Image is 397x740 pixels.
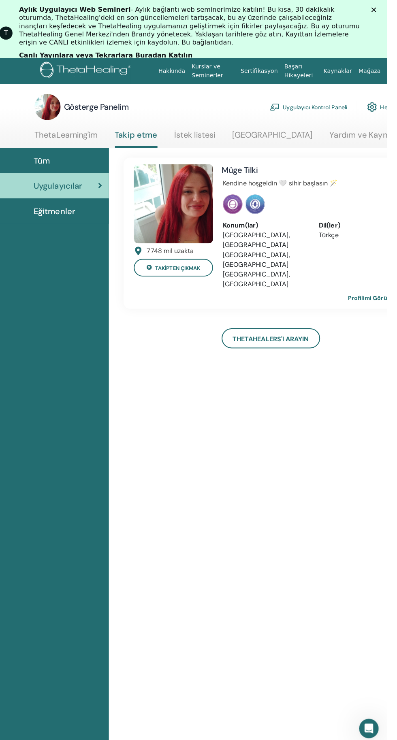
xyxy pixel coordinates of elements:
img: default.jpg [48,93,74,119]
font: Hakkında [171,67,197,73]
div: ThetaHealing için profil resmi [13,26,26,39]
font: [GEOGRAPHIC_DATA], [GEOGRAPHIC_DATA] [235,248,301,266]
a: Takip etme [128,129,170,147]
img: default.jpg [146,163,225,241]
a: Sertifikasyon [249,63,292,78]
button: takipten çıkmak [146,257,225,274]
a: Hakkında [167,63,201,78]
font: Uygulayıcı Kontrol Paneli [294,103,358,110]
font: Gösterge Panelim [77,101,141,111]
font: İstek listesi [186,128,227,139]
img: chalkboard-teacher.svg [281,102,291,110]
font: [GEOGRAPHIC_DATA], [GEOGRAPHIC_DATA] [235,229,301,247]
a: Kaynaklar [331,63,366,78]
a: Canlı Yayınlara veya Tekrarlara Buradan Katılın [32,51,204,60]
font: Mağaza [369,67,391,73]
font: ThetaHealers'ı arayın [244,332,320,340]
img: logo.png [53,61,146,79]
a: [GEOGRAPHIC_DATA] [244,129,324,145]
font: mil uzakta [176,245,206,253]
font: [GEOGRAPHIC_DATA] [244,128,324,139]
a: Kurslar ve Seminerler [201,59,249,82]
font: Sertifikasyon [252,67,289,73]
a: ThetaHealers'ı arayın [233,325,331,345]
font: - Aylık bağlantı web seminerimize katılın! Bu kısa, 30 dakikalık oturumda, ThetaHealing'deki en s... [32,6,370,46]
font: [GEOGRAPHIC_DATA], [GEOGRAPHIC_DATA] [235,268,301,286]
font: Tilki [255,163,269,174]
font: Kaynaklar [334,67,363,73]
a: Uygulayıcı Kontrol Paneli [281,97,358,115]
font: takipten çıkmak [168,262,212,269]
div: Kapat [382,7,390,12]
a: ThetaLearning'im [48,129,111,145]
font: Konum(lar) [235,219,269,228]
font: Takip etme [128,128,170,139]
font: Canlı Yayınlara veya Tekrarlara Buradan Katılın [32,51,204,59]
iframe: Intercom canlı sohbet [369,712,389,732]
font: Tüm [47,154,63,164]
font: Eğitmenler [47,204,88,215]
font: Başarı Hikayeleri [295,63,324,78]
a: İstek listesi [186,129,227,145]
font: Kurslar ve Seminerler [204,63,235,78]
font: Kendine hoşgeldin 🤍 sihir başlasın 🪄 [235,177,348,186]
font: T [17,29,21,36]
font: Müge [233,163,254,174]
a: Mağaza [366,63,394,78]
font: 7748 [159,245,174,253]
img: cog.svg [378,99,387,113]
font: ThetaLearning'im [48,128,111,139]
font: Uygulayıcılar [47,179,95,189]
font: Türkçe [330,229,349,237]
a: Başarı Hikayeleri [292,59,331,82]
font: Dil(ler) [330,219,351,228]
font: Aylık Uygulayıcı Web Semineri [32,6,143,13]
